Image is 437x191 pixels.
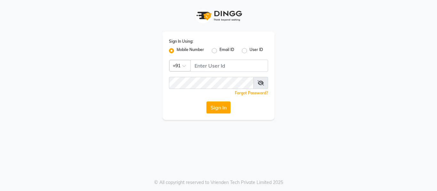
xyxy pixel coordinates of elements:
[235,91,268,95] a: Forgot Password?
[250,47,263,55] label: User ID
[193,6,244,25] img: logo1.svg
[169,39,193,44] label: Sign In Using:
[177,47,204,55] label: Mobile Number
[206,101,231,114] button: Sign In
[219,47,234,55] label: Email ID
[190,60,268,72] input: Username
[169,77,254,89] input: Username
